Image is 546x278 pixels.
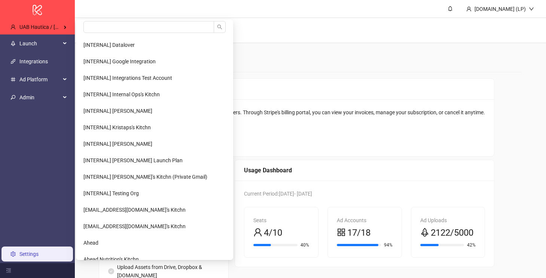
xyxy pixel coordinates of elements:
div: Ad Uploads [420,216,476,224]
span: Ahead Nutrition's Kitchn [83,256,139,262]
span: key [10,95,16,100]
span: number [10,77,16,82]
div: Seats [253,216,309,224]
span: user [253,228,262,237]
div: Usage Dashboard [244,166,485,175]
span: rocket [10,41,16,46]
span: [INTERNAL] [PERSON_NAME] [83,141,152,147]
span: [INTERNAL] Datalover [83,42,135,48]
span: Ahead [83,240,98,246]
span: Admin [19,90,61,105]
span: user [466,6,472,12]
div: We use Stripe to securely handle all billing-related matters. Through Stripe's billing portal, yo... [108,108,485,117]
span: [INTERNAL] Google Integration [83,58,156,64]
div: Please use the link below to access your billing portal: [108,122,485,130]
span: [INTERNAL] Internal Ops's Kitchn [83,91,160,97]
a: Integrations [19,58,48,64]
div: Ad Accounts [337,216,393,224]
a: Settings [19,251,39,257]
span: Launch [19,36,61,51]
span: down [529,6,534,12]
span: bell [448,6,453,11]
span: 42% [467,243,476,247]
span: menu-fold [6,268,11,273]
span: user [10,24,16,30]
span: rocket [420,228,429,237]
span: search [217,24,222,30]
span: 94% [384,243,393,247]
span: [INTERNAL] Kristaps's Kitchn [83,124,151,130]
span: [EMAIL_ADDRESS][DOMAIN_NAME]'s Kitchn [83,223,186,229]
span: 2122/5000 [431,226,473,240]
span: [INTERNAL] Integrations Test Account [83,75,172,81]
span: appstore [337,228,346,237]
span: [INTERNAL] Testing Org [83,190,139,196]
span: 4/10 [264,226,282,240]
div: [DOMAIN_NAME] (LP) [472,5,529,13]
span: UAB Hautica / [GEOGRAPHIC_DATA] [19,24,104,30]
span: Current Period: [DATE] - [DATE] [244,191,312,197]
span: 40% [301,243,309,247]
div: Billing Portal [108,84,485,94]
span: [INTERNAL] [PERSON_NAME] Launch Plan [83,157,183,163]
span: [EMAIL_ADDRESS][DOMAIN_NAME]'s Kitchn [83,207,186,213]
span: Ad Platform [19,72,61,87]
span: [INTERNAL] [PERSON_NAME]'s Kitchn (Private Gmail) [83,174,207,180]
span: 17/18 [347,226,370,240]
span: check-circle [108,268,114,274]
span: [INTERNAL] [PERSON_NAME] [83,108,152,114]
